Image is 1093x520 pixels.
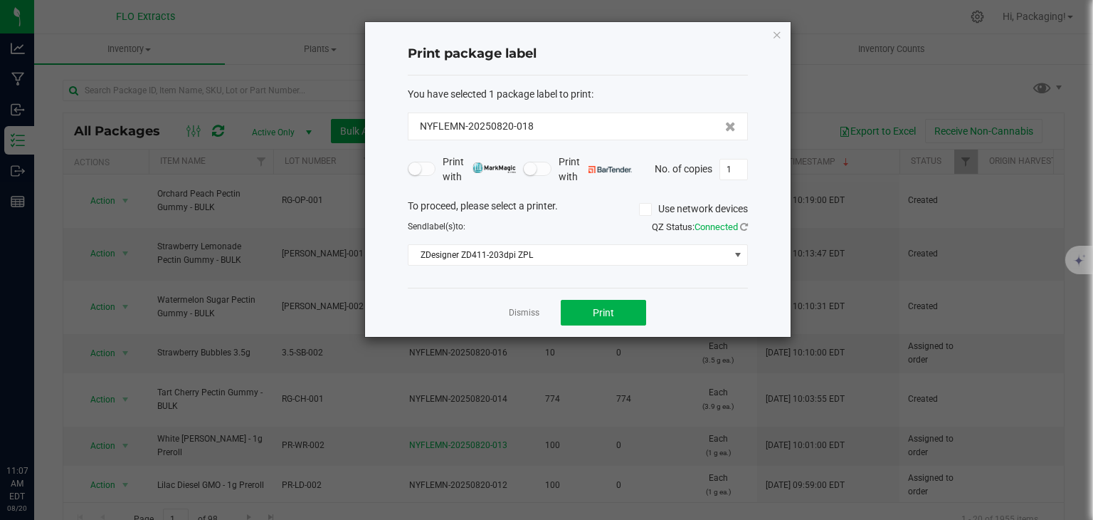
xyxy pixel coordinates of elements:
div: To proceed, please select a printer. [397,199,759,220]
span: No. of copies [655,162,712,174]
iframe: Resource center [14,406,57,449]
a: Dismiss [509,307,539,319]
img: bartender.png [588,166,632,173]
div: : [408,87,748,102]
span: QZ Status: [652,222,748,232]
span: NYFLEMN-20250820-018 [420,119,534,134]
img: mark_magic_cybra.png [472,162,516,173]
span: Print with [559,155,632,184]
label: Use network devices [639,202,748,217]
span: Print with [443,155,516,184]
span: ZDesigner ZD411-203dpi ZPL [408,245,729,265]
span: Send to: [408,222,465,232]
span: Connected [695,222,738,232]
iframe: Resource center unread badge [42,404,59,421]
span: label(s) [427,222,455,232]
button: Print [561,300,646,326]
span: You have selected 1 package label to print [408,88,591,100]
h4: Print package label [408,45,748,63]
span: Print [593,307,614,318]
